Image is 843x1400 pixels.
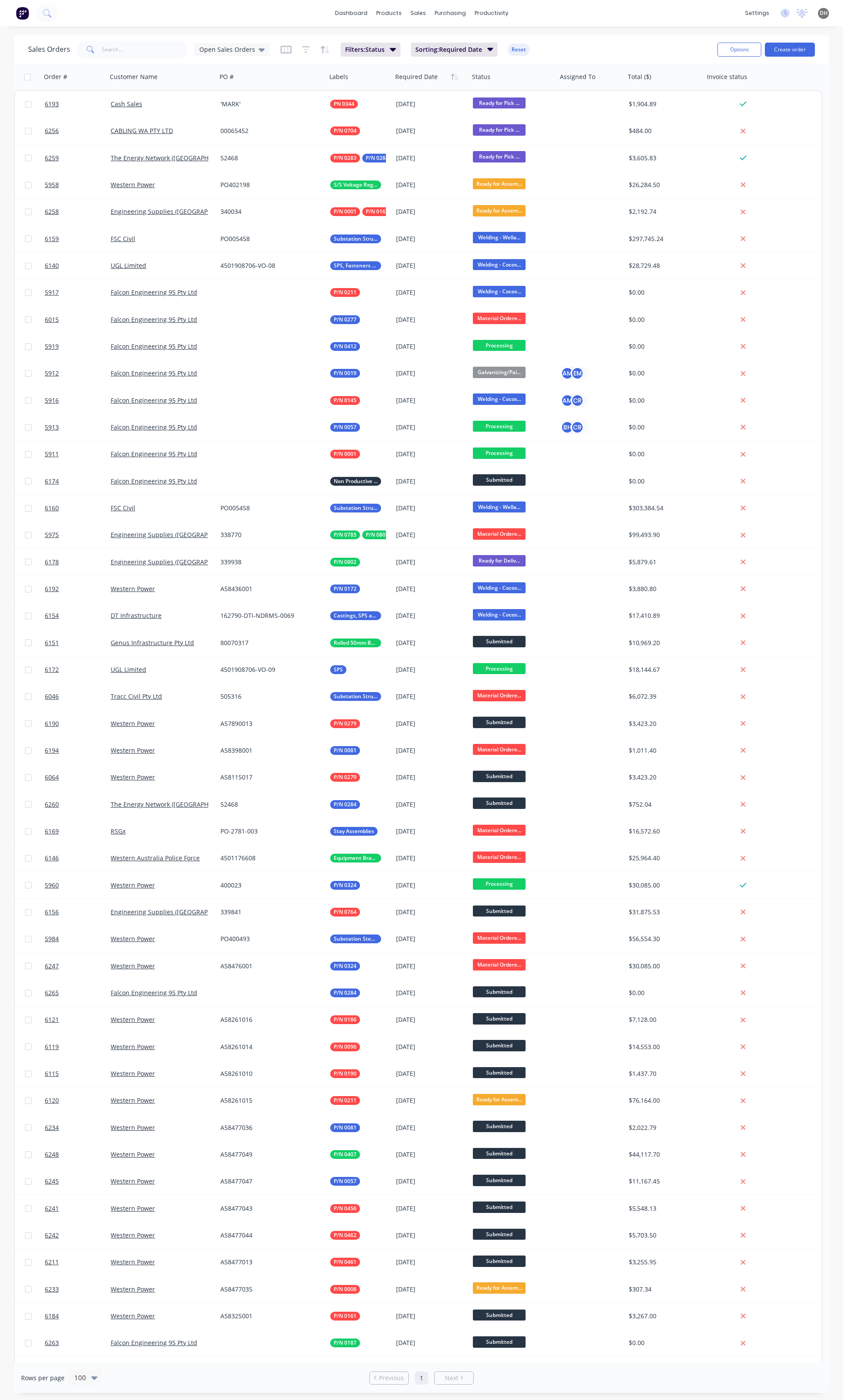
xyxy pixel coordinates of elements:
[330,1096,360,1105] button: P/N 0211
[45,872,111,898] a: 5960
[472,72,490,81] div: Status
[334,180,378,189] span: S/S Voltage Reg Lids
[45,773,59,782] span: 6064
[334,1096,357,1105] span: P/N 0211
[220,100,318,108] div: 'MARK'
[45,145,111,171] a: 6259
[330,1150,360,1159] button: P/N 0407
[111,342,197,350] a: Falcon Engineering 95 Pty Ltd
[330,881,360,890] button: P/N 0324
[334,908,357,916] span: P/N 0764
[415,1371,428,1385] a: Page 1 is your current page
[45,576,111,602] a: 6192
[330,1123,360,1132] button: P/N 0081
[45,530,59,539] span: 5975
[45,908,59,916] span: 6156
[111,854,200,862] a: Western Australia Police Force
[330,611,381,620] button: Castings, SPS and Buy In
[45,1150,59,1159] span: 6248
[111,746,155,754] a: Western Power
[334,827,374,836] span: Stay Assemblies
[45,495,111,521] a: 6160
[334,692,378,701] span: Substation Structural Steel
[45,154,59,162] span: 6259
[330,639,381,647] button: Rolled 50mm Bars
[45,441,111,467] a: 5911
[334,854,378,862] span: Equipment Brackets
[220,207,318,216] div: 340034
[45,558,59,566] span: 6178
[111,369,197,377] a: Falcon Engineering 95 Pty Ltd
[45,962,59,971] span: 6247
[220,235,318,243] div: PO005458
[28,45,70,54] h1: Sales Orders
[334,1150,357,1159] span: P/N 0407
[330,746,360,755] button: P/N 0081
[45,1231,59,1240] span: 6242
[334,100,354,108] span: PN 0344
[16,7,29,20] img: Factory
[45,1204,59,1213] span: 6241
[111,692,162,700] a: Tracc Civil Pty Ltd
[45,423,59,432] span: 5913
[45,1123,59,1132] span: 6234
[396,207,466,216] div: [DATE]
[45,989,59,997] span: 6265
[330,908,360,916] button: P/N 0764
[102,41,187,58] input: Search...
[560,72,595,81] div: Assigned To
[45,360,111,386] a: 5912
[330,558,360,566] button: P/N 0802
[45,100,59,108] span: 6193
[45,288,59,297] span: 5917
[508,43,530,56] button: Reset
[111,396,197,404] a: Falcon Engineering 95 Pty Ltd
[111,935,155,943] a: Western Power
[45,226,111,252] a: 6159
[334,396,357,405] span: P/N 0145
[45,711,111,737] a: 6190
[45,253,111,279] a: 6140
[330,126,360,135] button: P/N 0704
[111,504,135,512] a: FSC Civil
[45,333,111,360] a: 5919
[372,7,406,20] div: products
[334,154,357,162] span: P/N 0283
[334,1177,357,1186] span: P/N 0057
[473,124,526,135] span: Ready for Pick ...
[111,1258,155,1266] a: Western Power
[561,394,574,407] div: AM
[45,207,59,216] span: 6258
[396,100,466,108] div: [DATE]
[45,1222,111,1248] a: 6242
[330,962,360,971] button: P/N 0324
[330,342,360,351] button: P/N 0412
[473,232,526,243] span: Welding - Wella...
[334,369,357,378] span: P/N 0019
[45,91,111,117] a: 6193
[366,530,389,539] span: P/N 0802
[45,477,59,486] span: 6174
[331,7,372,20] a: dashboard
[45,683,111,710] a: 6046
[629,207,697,216] div: $2,192.74
[45,603,111,629] a: 6154
[45,854,59,862] span: 6146
[366,207,389,216] span: P/N 0162
[45,450,59,458] span: 5911
[45,414,111,440] a: 5913
[330,530,392,539] button: P/N 0785P/N 0802
[820,9,828,17] span: DH
[334,450,357,458] span: P/N 0001
[571,421,584,434] div: CR
[45,746,59,755] span: 6194
[45,549,111,575] a: 6178
[330,719,360,728] button: P/N 0279
[111,585,155,593] a: Western Power
[571,367,584,380] div: EM
[561,421,584,434] button: BHCR
[628,72,651,81] div: Total ($)
[395,72,438,81] div: Required Date
[45,1015,59,1024] span: 6121
[334,665,343,674] span: SPS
